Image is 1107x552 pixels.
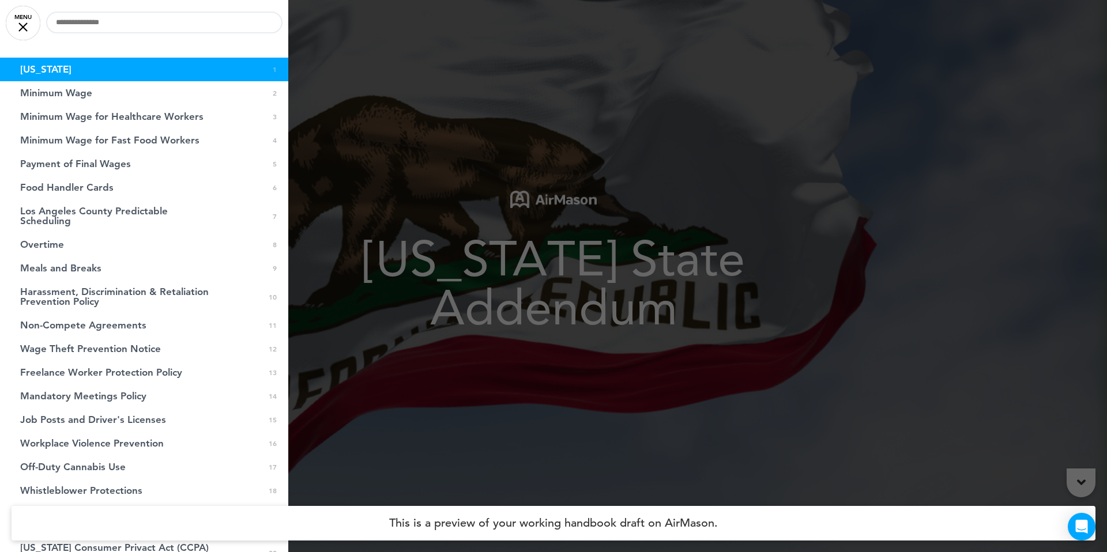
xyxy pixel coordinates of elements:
[269,415,277,425] span: 15
[20,65,71,74] span: California
[20,135,199,145] span: Minimum Wage for Fast Food Workers
[20,183,114,192] span: Food Handler Cards
[20,88,92,98] span: Minimum Wage
[20,462,126,472] span: Off-Duty Cannabis Use
[20,368,182,377] span: Freelance Worker Protection Policy
[273,88,277,98] span: 2
[269,438,277,448] span: 16
[20,287,210,307] span: Harassment, Discrimination & Retaliation Prevention Policy
[269,344,277,354] span: 12
[269,462,277,472] span: 17
[1068,513,1095,540] div: Open Intercom Messenger
[269,486,277,496] span: 18
[20,206,210,226] span: Los Angeles County Predictable Scheduling
[20,320,146,330] span: Non-Compete Agreements
[273,65,277,74] span: 1
[269,292,277,302] span: 10
[269,368,277,377] span: 13
[273,183,277,192] span: 6
[269,320,277,330] span: 11
[20,391,146,401] span: Mandatory Meetings Policy
[12,506,1095,540] h4: This is a preview of your working handbook draft on AirMason.
[269,391,277,401] span: 14
[20,263,101,273] span: Meals and Breaks
[20,486,142,496] span: Whistleblower Protections
[20,415,166,425] span: Job Posts and Driver's Licenses
[273,240,277,249] span: 8
[273,135,277,145] span: 4
[20,438,164,448] span: Workplace Violence Prevention
[20,159,131,169] span: Payment of Final Wages
[273,112,277,122] span: 3
[20,344,161,354] span: Wage Theft Prevention Notice
[273,263,277,273] span: 9
[273,159,277,169] span: 5
[20,240,64,249] span: Overtime
[20,112,204,122] span: Minimum Wage for Healthcare Workers
[273,211,277,221] span: 7
[6,6,40,40] a: MENU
